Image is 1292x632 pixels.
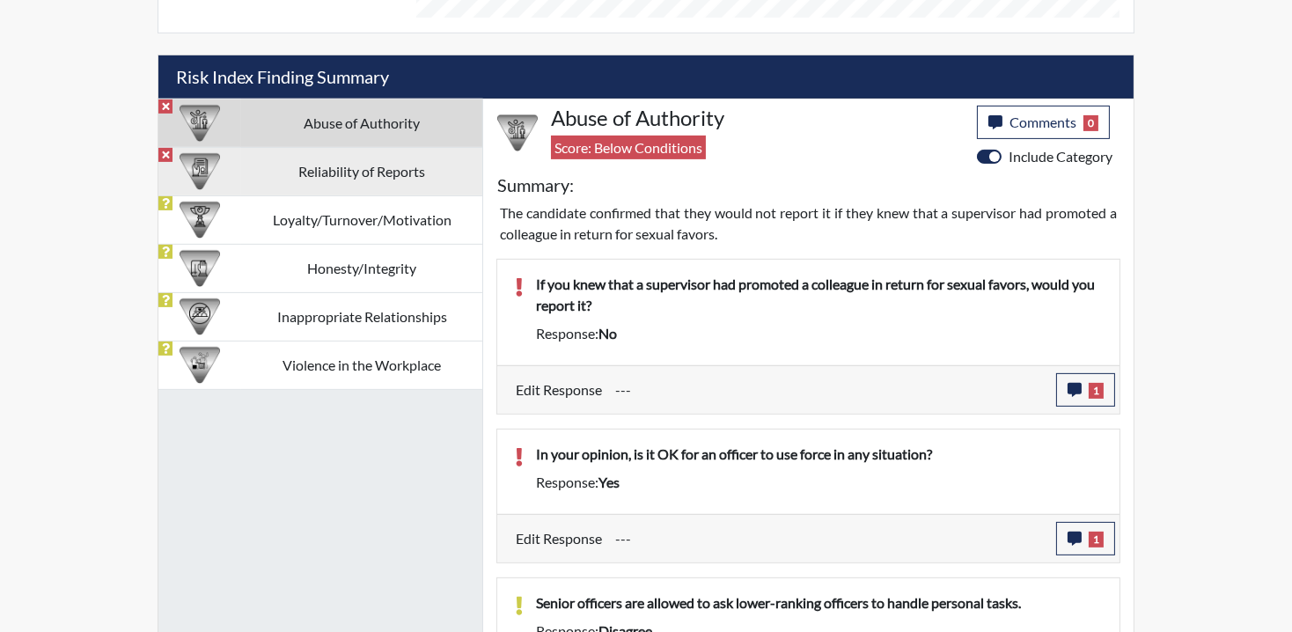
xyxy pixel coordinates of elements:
[516,373,602,407] label: Edit Response
[1083,115,1098,131] span: 0
[977,106,1110,139] button: Comments0
[241,341,482,389] td: Violence in the Workplace
[1089,383,1104,399] span: 1
[180,103,220,143] img: CATEGORY%20ICON-01.94e51fac.png
[497,174,574,195] h5: Summary:
[1089,532,1104,547] span: 1
[241,147,482,195] td: Reliability of Reports
[180,151,220,192] img: CATEGORY%20ICON-20.4a32fe39.png
[1009,114,1076,130] span: Comments
[551,136,706,159] span: Score: Below Conditions
[497,113,538,153] img: CATEGORY%20ICON-01.94e51fac.png
[598,325,617,342] span: no
[1009,146,1112,167] label: Include Category
[180,297,220,337] img: CATEGORY%20ICON-14.139f8ef7.png
[500,202,1117,245] p: The candidate confirmed that they would not report it if they knew that a supervisor had promoted...
[536,274,1102,316] p: If you knew that a supervisor had promoted a colleague in return for sexual favors, would you rep...
[1056,373,1115,407] button: 1
[180,345,220,386] img: CATEGORY%20ICON-26.eccbb84f.png
[536,592,1102,614] p: Senior officers are allowed to ask lower-ranking officers to handle personal tasks.
[158,55,1134,99] h5: Risk Index Finding Summary
[523,472,1115,493] div: Response:
[551,106,964,131] h4: Abuse of Authority
[602,522,1056,555] div: Update the test taker's response, the change might impact the score
[241,195,482,244] td: Loyalty/Turnover/Motivation
[602,373,1056,407] div: Update the test taker's response, the change might impact the score
[241,244,482,292] td: Honesty/Integrity
[523,323,1115,344] div: Response:
[516,522,602,555] label: Edit Response
[180,200,220,240] img: CATEGORY%20ICON-17.40ef8247.png
[1056,522,1115,555] button: 1
[180,248,220,289] img: CATEGORY%20ICON-11.a5f294f4.png
[536,444,1102,465] p: In your opinion, is it OK for an officer to use force in any situation?
[241,99,482,147] td: Abuse of Authority
[241,292,482,341] td: Inappropriate Relationships
[598,474,620,490] span: yes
